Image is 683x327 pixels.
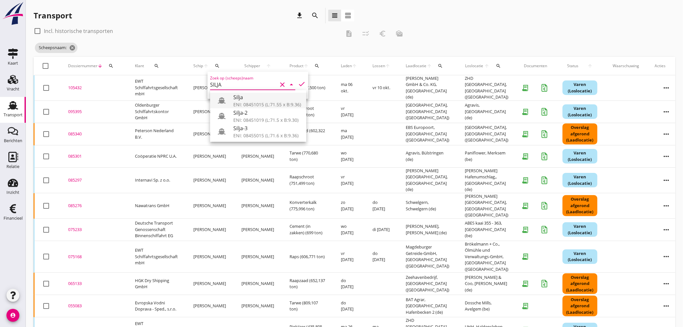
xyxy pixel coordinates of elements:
[68,280,119,287] div: 065133
[484,63,490,69] i: arrow_upward
[282,218,333,241] td: Cement (in zakken) (699 ton)
[372,63,385,69] span: Lossen
[135,58,178,74] div: Klant
[519,250,532,263] i: receipt_long
[457,295,516,317] td: Dossche Mills, Avelgem (be)
[186,75,234,101] td: [PERSON_NAME]
[97,63,103,69] i: arrow_downward
[311,12,319,19] i: search
[68,177,119,184] div: 085297
[457,167,516,193] td: [PERSON_NAME] Hafenumschlag,, [GEOGRAPHIC_DATA] (de)
[288,81,295,89] i: arrow_drop_down
[282,167,333,193] td: Raapschroot (751,499 ton)
[282,123,333,145] td: Raapzaad (602,322 ton)
[658,125,676,143] i: more_horiz
[333,123,365,145] td: ma [DATE]
[658,297,676,315] i: more_horiz
[303,63,309,69] i: arrow_upward
[365,75,398,101] td: vr 10 okt.
[233,124,301,132] div: Silja-3
[365,218,398,241] td: di [DATE]
[68,85,119,91] div: 105432
[563,222,597,237] div: Varen (Loslocatie)
[68,63,97,69] span: Dossiernummer
[127,75,186,101] td: EWT Schiffahrtsgesellschaft mbH
[398,193,457,218] td: Schwelgern, Schwelgern (de)
[519,105,532,118] i: receipt_long
[282,193,333,218] td: Konverterkalk (775,996 ton)
[8,61,18,65] div: Kaart
[282,241,333,273] td: Raps (606,771 ton)
[563,249,597,264] div: Varen (Loslocatie)
[457,123,516,145] td: [GEOGRAPHIC_DATA], [GEOGRAPHIC_DATA] ([GEOGRAPHIC_DATA])
[282,145,333,167] td: Tarwe (770,680 ton)
[108,63,114,69] i: search
[398,218,457,241] td: [PERSON_NAME], [PERSON_NAME] (de)
[341,63,352,69] span: Laden
[406,63,427,69] span: Laadlocatie
[290,63,303,69] span: Product
[563,63,583,69] span: Status
[34,10,72,21] div: Transport
[186,241,234,273] td: [PERSON_NAME]
[563,80,597,95] div: Varen (Loslocatie)
[457,145,516,167] td: Paniflower, Merksem (be)
[398,100,457,123] td: [GEOGRAPHIC_DATA], [GEOGRAPHIC_DATA] ([GEOGRAPHIC_DATA])
[519,174,532,187] i: receipt_long
[333,295,365,317] td: do [DATE]
[457,193,516,218] td: [PERSON_NAME] [GEOGRAPHIC_DATA], [GEOGRAPHIC_DATA] ([GEOGRAPHIC_DATA])
[519,277,532,290] i: receipt_long
[234,145,282,167] td: [PERSON_NAME]
[333,218,365,241] td: wo [DATE]
[234,241,282,273] td: [PERSON_NAME]
[583,63,598,69] i: arrow_upward
[519,223,532,236] i: receipt_long
[563,149,597,163] div: Varen (Loslocatie)
[127,218,186,241] td: Deutsche Transport Genossenschaft Binnenschiffahrt EG
[186,100,234,123] td: [PERSON_NAME]
[186,295,234,317] td: [PERSON_NAME]
[234,273,282,295] td: [PERSON_NAME]
[233,93,301,101] div: Silja
[203,63,209,69] i: arrow_upward
[398,75,457,101] td: [PERSON_NAME] GmbH & Co. KG, [GEOGRAPHIC_DATA] (de)
[658,79,676,97] i: more_horiz
[186,273,234,295] td: [PERSON_NAME]
[233,101,301,108] div: ENI: 08451015 (L:71.55 x B:9.36)
[385,63,390,69] i: arrow_upward
[186,167,234,193] td: [PERSON_NAME]
[398,295,457,317] td: BAT Agrar, [GEOGRAPHIC_DATA] Hafenbecken 2 (de)
[68,203,119,209] div: 085276
[296,12,303,19] i: download
[279,81,286,89] i: clear
[282,273,333,295] td: Raapzaad (652,137 ton)
[333,145,365,167] td: wo [DATE]
[127,193,186,218] td: Nawatrans GmbH
[563,273,597,294] div: Overslag afgerond (Laadlocatie)
[658,248,676,266] i: more_horiz
[68,303,119,309] div: 055083
[333,273,365,295] td: do [DATE]
[658,147,676,165] i: more_horiz
[6,190,19,195] div: Inzicht
[658,221,676,239] i: more_horiz
[263,63,274,69] i: arrow_upward
[331,12,339,19] i: view_headline
[127,273,186,295] td: HGK Dry Shipping GmbH
[68,109,119,115] div: 095395
[427,63,432,69] i: arrow_upward
[344,12,352,19] i: view_agenda
[457,241,516,273] td: Brökelmann + Co., Ölmühle und Verwaltungs-GmbH, [GEOGRAPHIC_DATA] ([GEOGRAPHIC_DATA])
[233,132,301,139] div: ENI: 08455015 (L:71.6 x B:9.36)
[186,123,234,145] td: [PERSON_NAME]
[68,227,119,233] div: 075233
[398,273,457,295] td: Zeehavenbedrijf, [GEOGRAPHIC_DATA] ([GEOGRAPHIC_DATA])
[398,241,457,273] td: Magdeburger Getreide-GmbH, [GEOGRAPHIC_DATA] ([GEOGRAPHIC_DATA])
[127,241,186,273] td: EWT Schiffahrtsgesellschaft mbH
[44,28,113,34] label: Incl. historische transporten
[186,193,234,218] td: [PERSON_NAME]
[563,296,597,317] div: Overslag afgerond (Laadlocatie)
[68,254,119,260] div: 075168
[193,63,203,69] span: Schip
[563,104,597,119] div: Varen (Loslocatie)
